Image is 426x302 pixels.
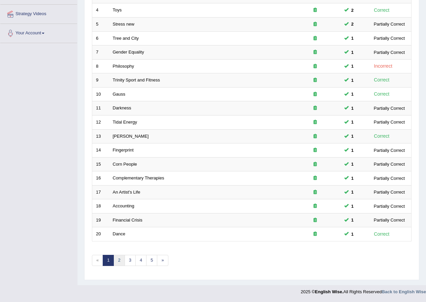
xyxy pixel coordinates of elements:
a: Gender Equality [113,49,144,55]
div: Correct [371,230,392,238]
span: You can still take this question [349,21,356,28]
span: You can still take this question [349,91,356,98]
td: 17 [92,185,109,199]
td: 19 [92,213,109,227]
div: Partially Correct [371,21,407,28]
span: You can still take this question [349,119,356,126]
div: Exam occurring question [294,119,337,126]
a: Strategy Videos [0,5,77,22]
div: Exam occurring question [294,91,337,98]
a: » [157,255,168,266]
span: You can still take this question [349,133,356,140]
a: Trinity Sport and Fitness [113,77,160,82]
a: Accounting [113,203,134,208]
td: 12 [92,115,109,129]
div: Partially Correct [371,216,407,224]
a: 2 [113,255,125,266]
a: Tidal Energy [113,120,137,125]
div: Exam occurring question [294,133,337,140]
span: You can still take this question [349,189,356,196]
div: Correct [371,6,392,14]
div: Exam occurring question [294,21,337,28]
span: You can still take this question [349,161,356,168]
div: 2025 © All Rights Reserved [301,285,426,295]
a: Dance [113,231,126,236]
div: Exam occurring question [294,203,337,209]
td: 16 [92,171,109,186]
a: Philosophy [113,64,134,69]
div: Incorrect [371,62,395,70]
span: You can still take this question [349,7,356,14]
div: Exam occurring question [294,147,337,154]
div: Exam occurring question [294,217,337,224]
div: Partially Correct [371,147,407,154]
a: Stress new [113,22,134,27]
a: An Artist's Life [113,190,140,195]
a: Financial Crisis [113,217,142,223]
td: 6 [92,31,109,45]
a: Gauss [113,92,126,97]
a: 5 [146,255,157,266]
a: [PERSON_NAME] [113,134,149,139]
div: Partially Correct [371,119,407,126]
span: You can still take this question [349,77,356,84]
div: Exam occurring question [294,77,337,83]
td: 10 [92,87,109,101]
strong: English Wise. [315,289,343,294]
div: Partially Correct [371,49,407,56]
div: Partially Correct [371,175,407,182]
span: You can still take this question [349,105,356,112]
div: Exam occurring question [294,7,337,13]
span: You can still take this question [349,175,356,182]
td: 18 [92,199,109,213]
div: Partially Correct [371,203,407,210]
td: 5 [92,18,109,32]
a: 3 [125,255,136,266]
span: You can still take this question [349,49,356,56]
td: 7 [92,45,109,60]
a: 4 [135,255,146,266]
a: Fingerprint [113,147,134,153]
div: Exam occurring question [294,35,337,42]
div: Exam occurring question [294,189,337,196]
span: You can still take this question [349,147,356,154]
span: You can still take this question [349,231,356,238]
div: Exam occurring question [294,49,337,56]
div: Correct [371,90,392,98]
div: Correct [371,76,392,84]
div: Partially Correct [371,105,407,112]
div: Partially Correct [371,35,407,42]
div: Exam occurring question [294,105,337,111]
td: 4 [92,3,109,18]
span: « [92,255,103,266]
div: Partially Correct [371,189,407,196]
a: Toys [113,7,122,12]
a: Complementary Therapies [113,175,164,180]
div: Exam occurring question [294,231,337,237]
a: Corn People [113,162,137,167]
span: You can still take this question [349,203,356,210]
div: Exam occurring question [294,63,337,70]
td: 20 [92,227,109,241]
span: You can still take this question [349,35,356,42]
div: Exam occurring question [294,161,337,168]
div: Exam occurring question [294,175,337,181]
td: 15 [92,157,109,171]
span: You can still take this question [349,216,356,224]
a: Darkness [113,105,131,110]
td: 11 [92,101,109,115]
div: Partially Correct [371,161,407,168]
div: Correct [371,132,392,140]
td: 14 [92,143,109,158]
td: 9 [92,73,109,88]
span: You can still take this question [349,63,356,70]
td: 8 [92,59,109,73]
a: Tree and City [113,36,139,41]
td: 13 [92,129,109,143]
a: Your Account [0,24,77,41]
a: 1 [103,255,114,266]
a: Back to English Wise [382,289,426,294]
